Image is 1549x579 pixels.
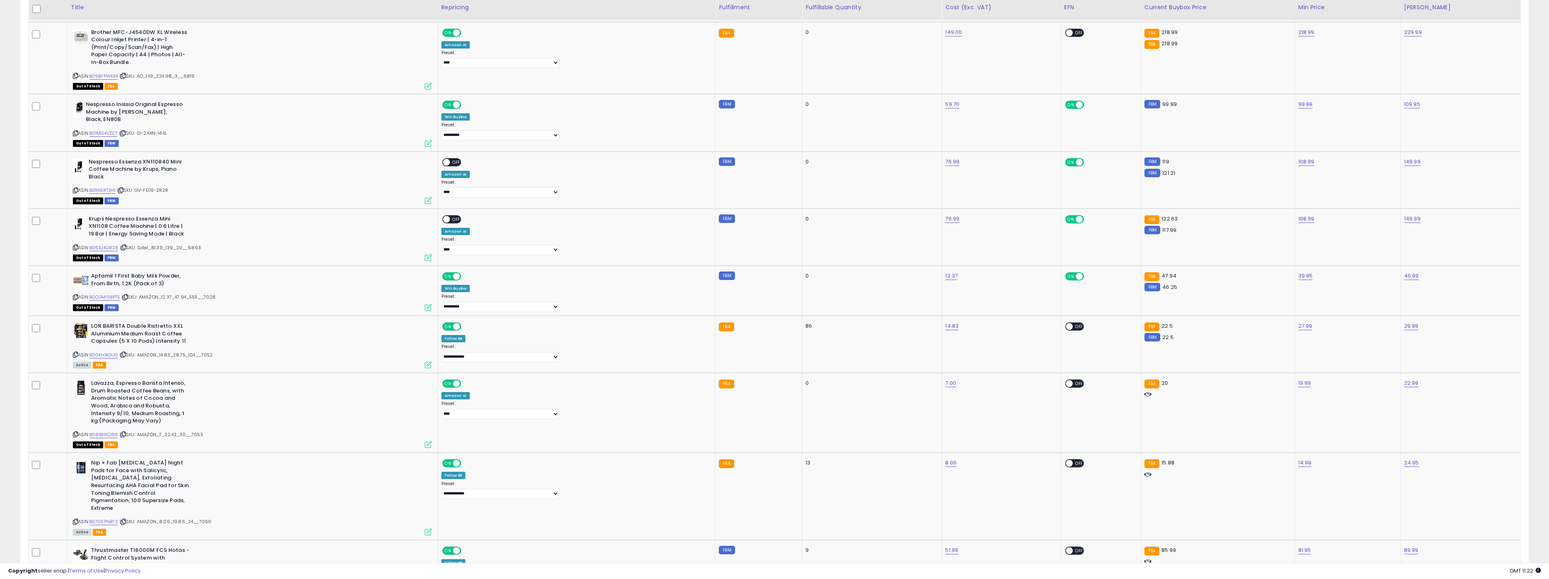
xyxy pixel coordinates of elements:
[73,529,92,536] span: All listings currently available for purchase on Amazon
[119,431,203,438] span: | SKU: AMAZON_7_22.43_30__7055
[91,459,190,514] b: Nip + Fab [MEDICAL_DATA] Night Pads for Face with Salicylic, [MEDICAL_DATA], Exfoliating Resurfac...
[450,159,463,165] span: OFF
[1162,169,1175,177] span: 121.21
[441,122,710,140] div: Preset:
[443,102,453,108] span: ON
[73,380,432,447] div: ASIN:
[805,158,935,165] div: 0
[73,101,84,117] img: 31s9OOltvzL._SL40_.jpg
[719,100,735,108] small: FBM
[73,380,89,396] img: 41+vNY47-kL._SL40_.jpg
[719,214,735,223] small: FBM
[805,272,935,280] div: 0
[1162,283,1177,291] span: 46.25
[460,547,473,554] span: OFF
[119,352,213,358] span: | SKU: AMAZON_14.83_28.75_104__7052
[1144,3,1291,12] div: Current Buybox Price
[1298,272,1313,280] a: 39.95
[1066,216,1076,223] span: ON
[1404,215,1421,223] a: 149.99
[104,140,119,147] span: FBM
[1298,546,1311,554] a: 81.95
[719,271,735,280] small: FBM
[89,130,118,137] a: B01MG4VZCT
[73,29,89,45] img: 31+cRjaYDXL._SL40_.jpg
[805,3,938,12] div: Fulfillable Quantity
[460,323,473,330] span: OFF
[1144,272,1159,281] small: FBA
[441,392,470,399] div: Amazon AI
[1083,216,1096,223] span: OFF
[1066,273,1076,280] span: ON
[719,546,735,554] small: FBM
[1144,40,1159,49] small: FBA
[89,158,187,183] b: Nespresso Essenza XN110840 Mini Coffee Machine by Krups, Piano Black
[1404,3,1517,12] div: [PERSON_NAME]
[460,380,473,387] span: OFF
[460,460,473,467] span: OFF
[1161,459,1174,467] span: 15.88
[1083,273,1096,280] span: OFF
[441,472,465,479] div: Follow BB
[73,272,89,288] img: 41reZ7m1CbL._SL40_.jpg
[1066,159,1076,165] span: ON
[93,362,107,369] span: FBA
[1298,459,1312,467] a: 14.99
[1144,380,1159,388] small: FBA
[443,547,453,554] span: ON
[1161,28,1178,36] span: 218.99
[73,441,103,448] span: All listings that are currently out of stock and unavailable for purchase on Amazon
[719,380,734,388] small: FBA
[89,244,119,251] a: B06XJ4G828
[1144,333,1160,341] small: FBM
[1510,567,1541,575] span: 2025-10-13 11:22 GMT
[441,294,710,312] div: Preset:
[73,140,103,147] span: All listings that are currently out of stock and unavailable for purchase on Amazon
[73,547,89,563] img: 41xNBOHMLML._SL40_.jpg
[1144,157,1160,166] small: FBM
[805,459,935,467] div: 13
[805,215,935,223] div: 0
[73,215,87,231] img: 31hHUFFExxS._SL40_.jpg
[1298,3,1397,12] div: Min Price
[1298,379,1311,387] a: 19.99
[1162,333,1174,341] span: 22.5
[443,380,453,387] span: ON
[460,102,473,108] span: OFF
[441,401,710,419] div: Preset:
[1144,322,1159,331] small: FBA
[460,273,473,280] span: OFF
[441,3,712,12] div: Repricing
[1066,102,1076,108] span: ON
[1404,459,1419,467] a: 24.95
[120,244,201,251] span: | SKU: Sotel_81.39_139_20__6863
[73,83,103,90] span: All listings that are currently out of stock and unavailable for purchase on Amazon
[441,113,470,121] div: Win BuyBox
[73,304,103,311] span: All listings that are currently out of stock and unavailable for purchase on Amazon
[460,29,473,36] span: OFF
[443,460,453,467] span: ON
[719,3,799,12] div: Fulfillment
[1404,272,1419,280] a: 46.99
[719,322,734,331] small: FBA
[89,431,118,438] a: B084B9C169
[441,237,710,255] div: Preset:
[1073,29,1086,36] span: OFF
[73,362,92,369] span: All listings currently available for purchase on Amazon
[1161,379,1168,387] span: 20
[1161,272,1176,280] span: 47.94
[945,158,959,166] a: 76.99
[1144,215,1159,224] small: FBA
[945,379,956,387] a: 7.00
[121,294,216,300] span: | SKU: AMAZON_12.37_47.94_555__7028
[105,567,141,575] a: Privacy Policy
[91,380,190,426] b: Lavazza, Espresso Barista Intenso, Drum Roasted Coffee Beans, with Aromatic Notes of Cocoa and Wo...
[945,322,959,330] a: 14.83
[1073,547,1086,554] span: OFF
[1064,3,1138,12] div: EFN
[1404,158,1421,166] a: 149.99
[1073,380,1086,387] span: OFF
[1298,100,1313,108] a: 99.99
[73,322,432,367] div: ASIN:
[1404,546,1419,554] a: 89.99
